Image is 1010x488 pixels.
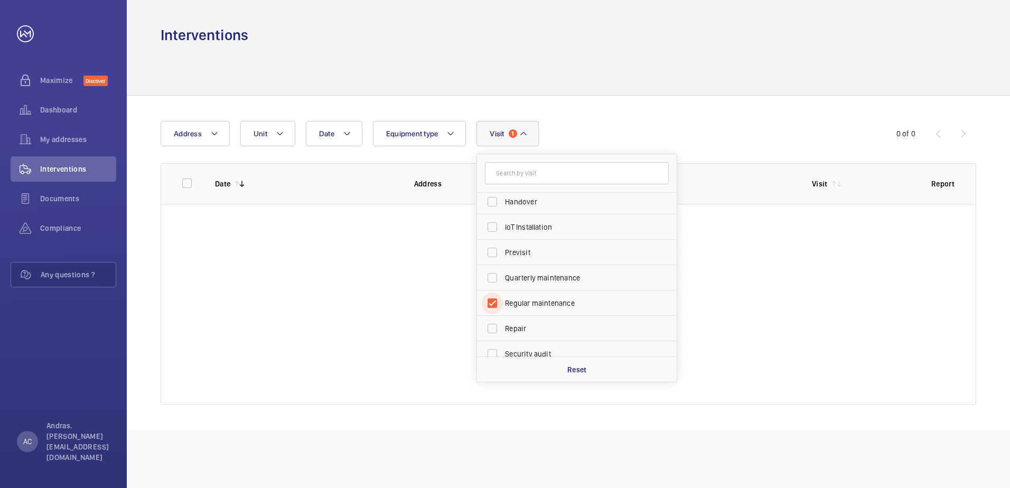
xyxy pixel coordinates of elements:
[161,121,230,146] button: Address
[174,129,202,138] span: Address
[613,179,795,189] p: Unit
[161,25,248,45] h1: Interventions
[40,223,116,233] span: Compliance
[505,273,650,283] span: Quarterly maintenance
[306,121,362,146] button: Date
[373,121,466,146] button: Equipment type
[505,222,650,232] span: IoT Installation
[896,128,915,139] div: 0 of 0
[485,162,669,184] input: Search by visit
[254,129,267,138] span: Unit
[40,134,116,145] span: My addresses
[40,75,83,86] span: Maximize
[40,105,116,115] span: Dashboard
[215,179,230,189] p: Date
[812,179,828,189] p: Visit
[505,349,650,359] span: Security audit
[46,420,110,463] p: Andras. [PERSON_NAME][EMAIL_ADDRESS][DOMAIN_NAME]
[40,193,116,204] span: Documents
[41,269,116,280] span: Any questions ?
[240,121,295,146] button: Unit
[83,76,108,86] span: Discover
[505,298,650,308] span: Regular maintenance
[505,247,650,258] span: Previsit
[931,179,955,189] p: Report
[505,196,650,207] span: Handover
[319,129,334,138] span: Date
[476,121,538,146] button: Visit1
[505,323,650,334] span: Repair
[490,129,504,138] span: Visit
[40,164,116,174] span: Interventions
[414,179,596,189] p: Address
[23,436,32,447] p: AC
[386,129,438,138] span: Equipment type
[567,364,587,375] p: Reset
[509,129,517,138] span: 1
